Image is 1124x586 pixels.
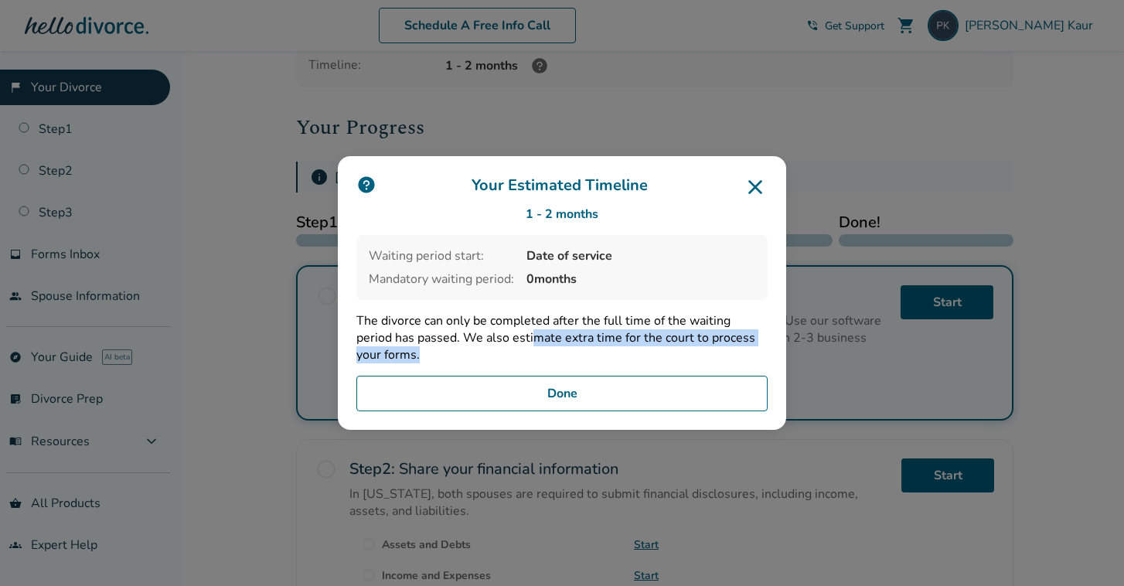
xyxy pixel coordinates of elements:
[369,271,514,288] span: Mandatory waiting period:
[526,247,755,264] span: Date of service
[369,247,514,264] span: Waiting period start:
[356,312,768,363] p: The divorce can only be completed after the full time of the waiting period has passed. We also e...
[356,376,768,411] button: Done
[526,271,755,288] span: 0 months
[356,175,768,199] h3: Your Estimated Timeline
[1047,512,1124,586] iframe: Chat Widget
[356,206,768,223] div: 1 - 2 months
[356,175,376,195] img: icon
